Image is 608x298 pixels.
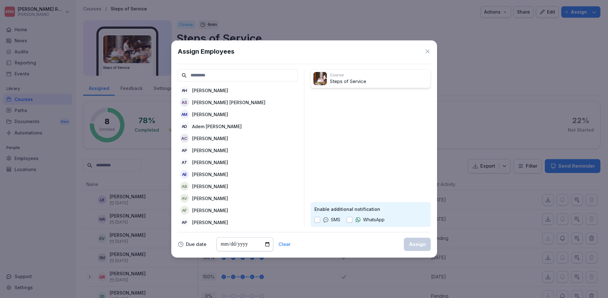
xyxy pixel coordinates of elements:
div: AP [180,218,189,227]
p: [PERSON_NAME] [PERSON_NAME] [192,99,265,106]
p: [PERSON_NAME] [192,219,228,226]
div: AS [180,98,189,107]
div: AE [180,170,189,179]
div: AB [180,182,189,191]
p: [PERSON_NAME] [192,207,228,214]
button: Assign [404,238,431,251]
div: AH [180,86,189,95]
p: SMS [331,216,340,223]
div: AV [180,194,189,203]
p: [PERSON_NAME] [192,183,228,190]
h1: Assign Employees [178,47,234,56]
p: [PERSON_NAME] [192,147,228,154]
p: [PERSON_NAME] [192,111,228,118]
p: WhatsApp [363,216,385,223]
div: AM [180,110,189,119]
button: Clear [278,242,291,247]
div: AC [180,134,189,143]
div: Assign [409,241,426,248]
div: AT [180,158,189,167]
p: Steps of Service [330,78,428,85]
p: [PERSON_NAME] [192,195,228,202]
div: AF [180,206,189,215]
p: [PERSON_NAME] [192,135,228,142]
p: [PERSON_NAME] [192,159,228,166]
p: Enable additional notification [314,206,427,212]
p: Course [330,72,428,78]
p: Due date [186,242,206,247]
div: AD [180,122,189,131]
p: [PERSON_NAME] [192,171,228,178]
p: [PERSON_NAME] [192,87,228,94]
div: AP [180,146,189,155]
p: Adem [PERSON_NAME] [192,123,242,130]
